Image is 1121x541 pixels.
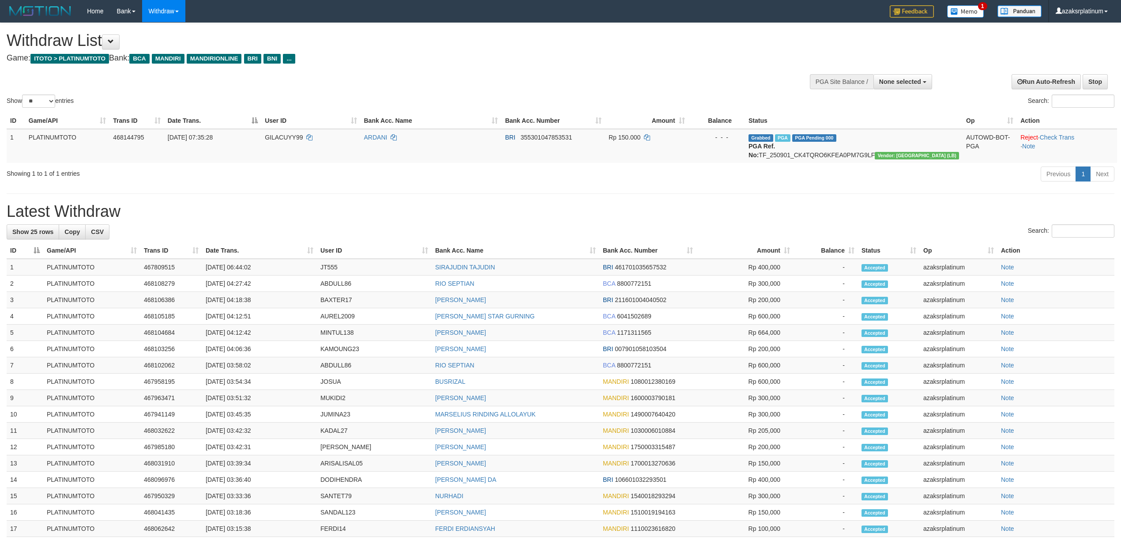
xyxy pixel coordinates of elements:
[435,345,486,352] a: [PERSON_NAME]
[129,54,149,64] span: BCA
[1001,411,1014,418] a: Note
[202,325,317,341] td: [DATE] 04:12:42
[43,504,140,521] td: PLATINUMTOTO
[317,259,432,276] td: JT555
[861,444,888,451] span: Accepted
[7,423,43,439] td: 11
[696,406,794,423] td: Rp 300,000
[317,292,432,308] td: BAXTER17
[140,472,202,488] td: 468096976
[615,345,666,352] span: Copy 007901058103504 to clipboard
[1040,134,1075,141] a: Check Trans
[603,476,613,483] span: BRI
[7,406,43,423] td: 10
[920,390,997,406] td: azaksrplatinum
[920,325,997,341] td: azaksrplatinum
[920,341,997,357] td: azaksrplatinum
[617,329,651,336] span: Copy 1171311565 to clipboard
[603,345,613,352] span: BRI
[696,504,794,521] td: Rp 150,000
[920,455,997,472] td: azaksrplatinum
[435,280,474,287] a: RIO SEPTIAN
[140,242,202,259] th: Trans ID: activate to sort column ascending
[25,113,110,129] th: Game/API: activate to sort column ascending
[615,296,666,303] span: Copy 211601004040502 to clipboard
[603,296,613,303] span: BRI
[140,276,202,292] td: 468108279
[7,472,43,488] td: 14
[603,362,615,369] span: BCA
[920,521,997,537] td: azaksrplatinum
[317,341,432,357] td: KAMOUNG23
[1052,224,1114,238] input: Search:
[7,325,43,341] td: 5
[603,329,615,336] span: BCA
[317,357,432,374] td: ABDULL86
[435,378,465,385] a: BUSRIZAL
[7,292,43,308] td: 3
[435,509,486,516] a: [PERSON_NAME]
[1001,296,1014,303] a: Note
[692,133,741,142] div: - - -
[1090,166,1114,182] a: Next
[361,113,502,129] th: Bank Acc. Name: activate to sort column ascending
[617,280,651,287] span: Copy 8800772151 to clipboard
[997,242,1114,259] th: Action
[435,476,496,483] a: [PERSON_NAME] DA
[317,455,432,472] td: ARISALISAL05
[435,492,463,499] a: NURHADI
[696,423,794,439] td: Rp 205,000
[1001,280,1014,287] a: Note
[810,74,873,89] div: PGA Site Balance /
[202,308,317,325] td: [DATE] 04:12:51
[920,488,997,504] td: azaksrplatinum
[696,325,794,341] td: Rp 664,000
[1001,313,1014,320] a: Note
[745,113,963,129] th: Status
[1001,264,1014,271] a: Note
[599,242,696,259] th: Bank Acc. Number: activate to sort column ascending
[317,276,432,292] td: ABDULL86
[794,439,858,455] td: -
[435,313,534,320] a: [PERSON_NAME] STAR GURNING
[920,292,997,308] td: azaksrplatinum
[435,264,495,271] a: SIRAJUDIN TAJUDIN
[435,443,486,450] a: [PERSON_NAME]
[603,525,629,532] span: MANDIRI
[861,411,888,419] span: Accepted
[140,374,202,390] td: 467958195
[140,504,202,521] td: 468041435
[22,95,55,108] select: Showentries
[505,134,515,141] span: BRI
[187,54,242,64] span: MANDIRIONLINE
[609,134,640,141] span: Rp 150.000
[947,5,984,18] img: Button%20Memo.svg
[920,357,997,374] td: azaksrplatinum
[861,428,888,435] span: Accepted
[603,378,629,385] span: MANDIRI
[603,443,629,450] span: MANDIRI
[7,455,43,472] td: 13
[1001,362,1014,369] a: Note
[920,406,997,423] td: azaksrplatinum
[7,242,43,259] th: ID: activate to sort column descending
[265,134,303,141] span: GILACUYY99
[861,297,888,304] span: Accepted
[202,423,317,439] td: [DATE] 03:42:32
[435,427,486,434] a: [PERSON_NAME]
[696,292,794,308] td: Rp 200,000
[317,423,432,439] td: KADAL27
[432,242,599,259] th: Bank Acc. Name: activate to sort column ascending
[317,374,432,390] td: JOSUA
[858,242,920,259] th: Status: activate to sort column ascending
[1017,129,1117,163] td: · ·
[64,228,80,235] span: Copy
[7,276,43,292] td: 2
[631,394,675,401] span: Copy 1600003790181 to clipboard
[920,439,997,455] td: azaksrplatinum
[696,374,794,390] td: Rp 600,000
[140,292,202,308] td: 468106386
[7,32,738,49] h1: Withdraw List
[631,427,675,434] span: Copy 1030006010884 to clipboard
[43,406,140,423] td: PLATINUMTOTO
